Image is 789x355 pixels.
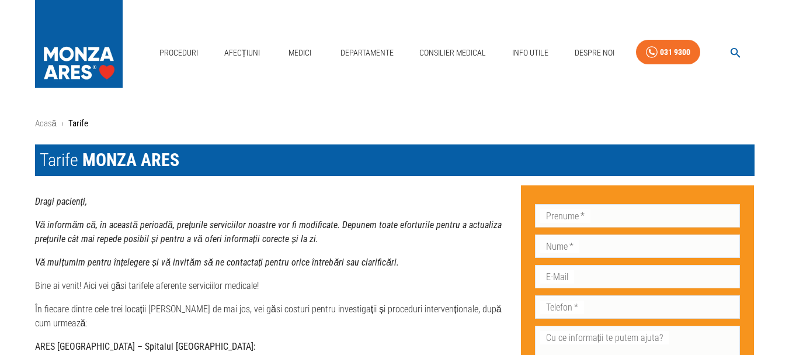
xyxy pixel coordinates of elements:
p: În fiecare dintre cele trei locații [PERSON_NAME] de mai jos, vei găsi costuri pentru investigați... [35,302,512,330]
a: 031 9300 [636,40,700,65]
p: Tarife [68,117,88,130]
a: Despre Noi [570,41,619,65]
strong: Dragi pacienți, [35,196,87,207]
p: Bine ai venit! Aici vei găsi tarifele aferente serviciilor medicale! [35,279,512,293]
a: Afecțiuni [220,41,265,65]
a: Medici [281,41,319,65]
strong: ARES [GEOGRAPHIC_DATA] – Spitalul [GEOGRAPHIC_DATA]: [35,341,256,352]
div: 031 9300 [660,45,690,60]
strong: Vă mulțumim pentru înțelegere și vă invităm să ne contactați pentru orice întrebări sau clarificări. [35,257,399,268]
li: › [61,117,64,130]
a: Proceduri [155,41,203,65]
a: Acasă [35,118,57,129]
a: Info Utile [508,41,553,65]
strong: Vă informăm că, în această perioadă, prețurile serviciilor noastre vor fi modificate. Depunem toa... [35,219,502,244]
a: Consilier Medical [415,41,491,65]
h1: Tarife [35,144,755,176]
span: MONZA ARES [82,150,179,170]
nav: breadcrumb [35,117,755,130]
a: Departamente [336,41,398,65]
